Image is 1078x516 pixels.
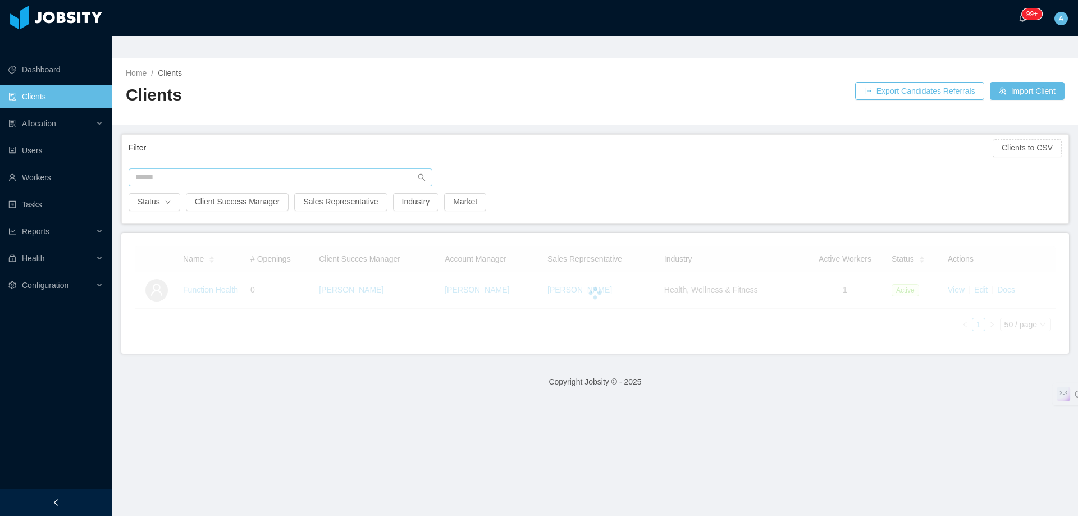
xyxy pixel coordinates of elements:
[8,139,103,162] a: icon: robotUsers
[151,69,153,77] span: /
[8,193,103,216] a: icon: profileTasks
[129,193,180,211] button: Statusicon: down
[8,85,103,108] a: icon: auditClients
[112,363,1078,401] footer: Copyright Jobsity © - 2025
[52,499,60,506] i: icon: left
[126,84,595,107] h2: Clients
[126,69,147,77] a: Home
[129,138,993,158] div: Filter
[393,193,439,211] button: Industry
[8,227,16,235] i: icon: line-chart
[1058,12,1063,25] span: A
[444,193,486,211] button: Market
[158,69,182,77] span: Clients
[186,193,289,211] button: Client Success Manager
[855,82,984,100] button: icon: exportExport Candidates Referrals
[22,119,56,128] span: Allocation
[8,281,16,289] i: icon: setting
[8,254,16,262] i: icon: medicine-box
[8,166,103,189] a: icon: userWorkers
[418,173,426,181] i: icon: search
[22,227,49,236] span: Reports
[8,120,16,127] i: icon: solution
[22,254,44,263] span: Health
[993,139,1062,157] button: Clients to CSV
[8,58,103,81] a: icon: pie-chartDashboard
[294,193,387,211] button: Sales Representative
[22,281,68,290] span: Configuration
[990,82,1065,100] button: icon: usergroup-addImport Client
